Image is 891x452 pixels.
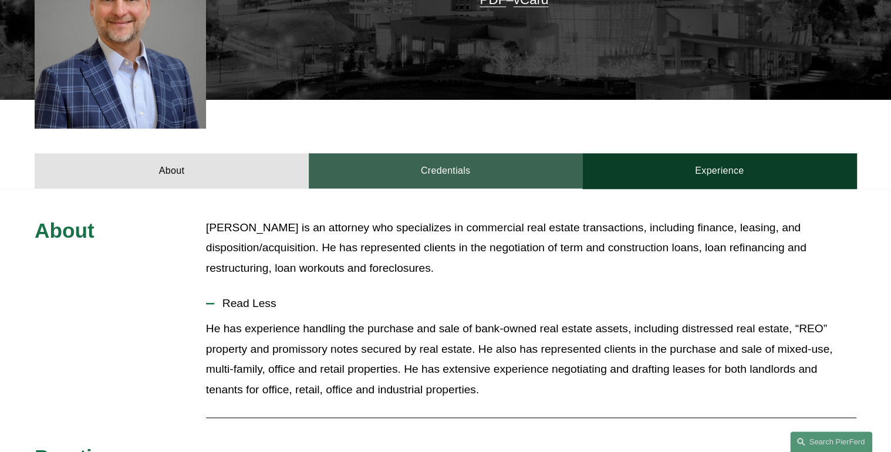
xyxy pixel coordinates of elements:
[214,297,856,310] span: Read Less
[206,218,856,279] p: [PERSON_NAME] is an attorney who specializes in commercial real estate transactions, including fi...
[790,431,872,452] a: Search this site
[35,153,309,188] a: About
[206,319,856,400] p: He has experience handling the purchase and sale of bank-owned real estate assets, including dist...
[582,153,856,188] a: Experience
[206,319,856,409] div: Read Less
[309,153,583,188] a: Credentials
[206,288,856,319] button: Read Less
[35,219,95,242] span: About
